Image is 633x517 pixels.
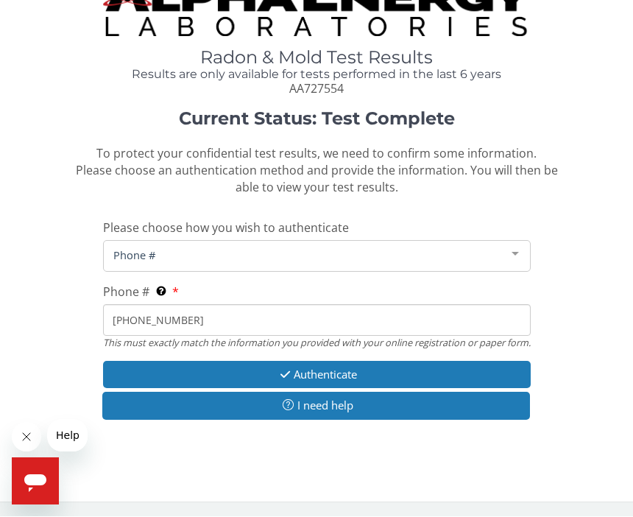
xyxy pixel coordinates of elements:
iframe: Button to launch messaging window [12,458,59,505]
iframe: Message from company [47,420,88,452]
button: I need help [102,393,530,420]
span: Phone # [103,284,149,300]
h4: Results are only available for tests performed in the last 6 years [103,68,531,82]
div: This must exactly match the information you provided with your online registration or paper form. [103,337,531,350]
span: AA727554 [289,81,344,97]
iframe: Close message [12,423,41,452]
span: Phone # [110,247,501,264]
button: Authenticate [103,362,531,389]
strong: Current Status: Test Complete [179,108,455,130]
span: Please choose how you wish to authenticate [103,220,349,236]
h1: Radon & Mold Test Results [103,49,531,68]
span: To protect your confidential test results, we need to confirm some information. Please choose an ... [76,146,558,196]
